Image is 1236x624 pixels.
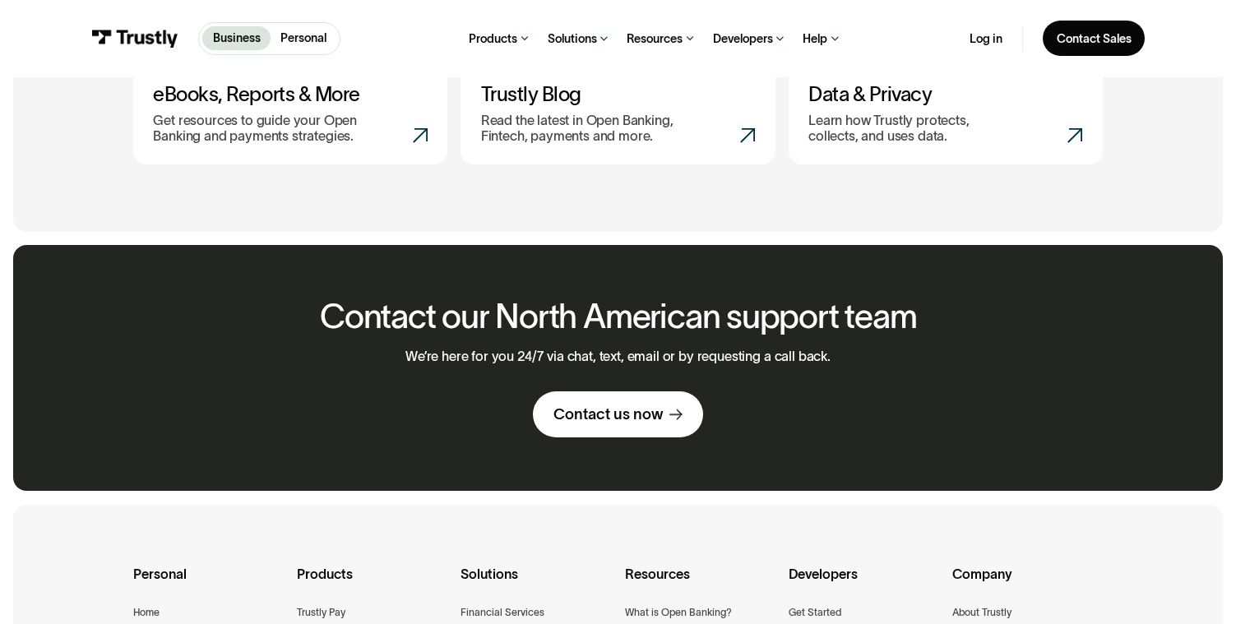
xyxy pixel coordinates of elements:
[627,31,683,47] div: Resources
[271,26,336,50] a: Personal
[789,62,1103,164] a: Data & PrivacyLearn how Trustly protects, collects, and uses data.
[808,82,1083,106] h3: Data & Privacy
[91,30,178,48] img: Trustly Logo
[808,113,1006,145] p: Learn how Trustly protects, collects, and uses data.
[789,604,841,622] a: Get Started
[553,404,663,424] div: Contact us now
[789,563,939,605] div: Developers
[481,113,703,145] p: Read the latest in Open Banking, Fintech, payments and more.
[469,31,517,47] div: Products
[202,26,270,50] a: Business
[533,391,702,437] a: Contact us now
[625,563,775,605] div: Resources
[970,31,1002,47] a: Log in
[713,31,773,47] div: Developers
[280,30,326,47] p: Personal
[213,30,261,47] p: Business
[320,298,916,335] h2: Contact our North American support team
[461,563,611,605] div: Solutions
[297,563,447,605] div: Products
[952,563,1103,605] div: Company
[461,62,775,164] a: Trustly BlogRead the latest in Open Banking, Fintech, payments and more.
[153,113,375,145] p: Get resources to guide your Open Banking and payments strategies.
[481,82,756,106] h3: Trustly Blog
[405,349,831,365] p: We’re here for you 24/7 via chat, text, email or by requesting a call back.
[133,563,284,605] div: Personal
[548,31,597,47] div: Solutions
[1043,21,1145,56] a: Contact Sales
[803,31,827,47] div: Help
[153,82,428,106] h3: eBooks, Reports & More
[625,604,732,622] a: What is Open Banking?
[1057,31,1132,47] div: Contact Sales
[133,604,160,622] a: Home
[133,62,447,164] a: eBooks, Reports & MoreGet resources to guide your Open Banking and payments strategies.
[461,604,544,622] a: Financial Services
[297,604,345,622] a: Trustly Pay
[952,604,1011,622] a: About Trustly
